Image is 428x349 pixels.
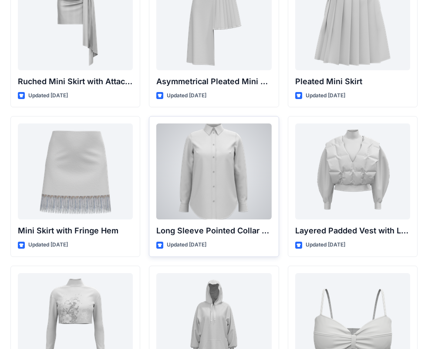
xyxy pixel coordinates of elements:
[18,225,133,237] p: Mini Skirt with Fringe Hem
[18,123,133,219] a: Mini Skirt with Fringe Hem
[295,225,410,237] p: Layered Padded Vest with Long Sleeve Top
[28,91,68,100] p: Updated [DATE]
[167,91,206,100] p: Updated [DATE]
[295,123,410,219] a: Layered Padded Vest with Long Sleeve Top
[156,225,271,237] p: Long Sleeve Pointed Collar Button-Up Shirt
[156,123,271,219] a: Long Sleeve Pointed Collar Button-Up Shirt
[18,75,133,88] p: Ruched Mini Skirt with Attached Draped Panel
[306,91,345,100] p: Updated [DATE]
[295,75,410,88] p: Pleated Mini Skirt
[156,75,271,88] p: Asymmetrical Pleated Mini Skirt with Drape
[167,240,206,250] p: Updated [DATE]
[306,240,345,250] p: Updated [DATE]
[28,240,68,250] p: Updated [DATE]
